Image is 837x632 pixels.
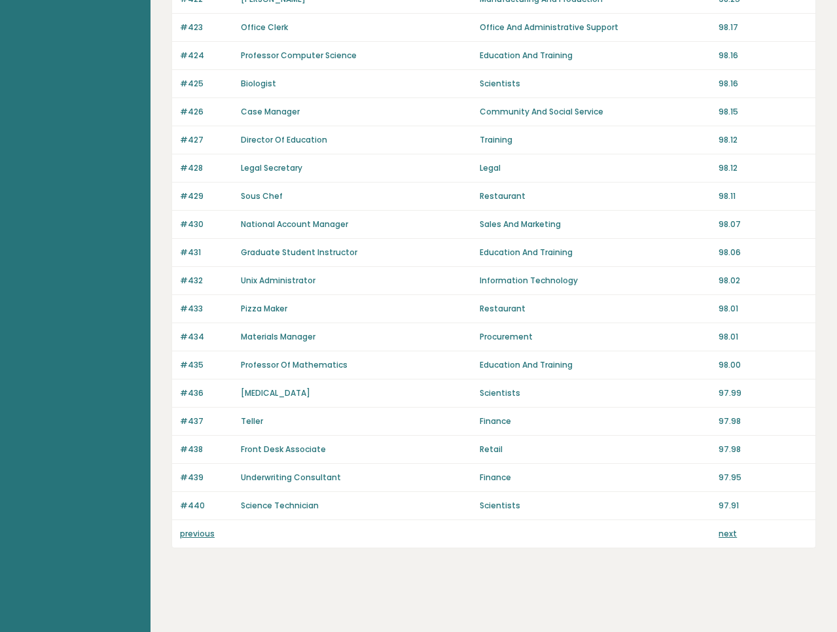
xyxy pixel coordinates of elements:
[241,500,319,511] a: Science Technician
[241,359,347,370] a: Professor Of Mathematics
[180,500,233,512] p: #440
[719,134,808,146] p: 98.12
[719,387,808,399] p: 97.99
[180,190,233,202] p: #429
[241,162,302,173] a: Legal Secretary
[480,78,711,90] p: Scientists
[480,415,711,427] p: Finance
[480,162,711,174] p: Legal
[180,247,233,258] p: #431
[241,134,327,145] a: Director Of Education
[241,472,341,483] a: Underwriting Consultant
[180,22,233,33] p: #423
[241,106,300,117] a: Case Manager
[719,303,808,315] p: 98.01
[480,331,711,343] p: Procurement
[719,50,808,61] p: 98.16
[241,331,315,342] a: Materials Manager
[480,22,711,33] p: Office And Administrative Support
[241,303,287,314] a: Pizza Maker
[180,472,233,483] p: #439
[719,190,808,202] p: 98.11
[180,78,233,90] p: #425
[241,78,276,89] a: Biologist
[180,275,233,287] p: #432
[719,162,808,174] p: 98.12
[241,219,348,230] a: National Account Manager
[719,22,808,33] p: 98.17
[480,134,711,146] p: Training
[180,387,233,399] p: #436
[719,415,808,427] p: 97.98
[180,50,233,61] p: #424
[480,106,711,118] p: Community And Social Service
[719,247,808,258] p: 98.06
[719,472,808,483] p: 97.95
[480,500,711,512] p: Scientists
[241,190,283,202] a: Sous Chef
[480,219,711,230] p: Sales And Marketing
[480,275,711,287] p: Information Technology
[719,528,737,539] a: next
[180,106,233,118] p: #426
[180,359,233,371] p: #435
[180,528,215,539] a: previous
[180,162,233,174] p: #428
[241,50,357,61] a: Professor Computer Science
[480,190,711,202] p: Restaurant
[180,331,233,343] p: #434
[719,219,808,230] p: 98.07
[241,247,357,258] a: Graduate Student Instructor
[719,444,808,455] p: 97.98
[719,500,808,512] p: 97.91
[241,415,263,427] a: Teller
[241,387,310,398] a: [MEDICAL_DATA]
[480,359,711,371] p: Education And Training
[180,134,233,146] p: #427
[480,303,711,315] p: Restaurant
[180,444,233,455] p: #438
[480,50,711,61] p: Education And Training
[480,247,711,258] p: Education And Training
[241,22,288,33] a: Office Clerk
[480,472,711,483] p: Finance
[241,444,326,455] a: Front Desk Associate
[719,78,808,90] p: 98.16
[719,331,808,343] p: 98.01
[480,444,711,455] p: Retail
[719,275,808,287] p: 98.02
[719,106,808,118] p: 98.15
[719,359,808,371] p: 98.00
[241,275,315,286] a: Unix Administrator
[180,219,233,230] p: #430
[180,415,233,427] p: #437
[480,387,711,399] p: Scientists
[180,303,233,315] p: #433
